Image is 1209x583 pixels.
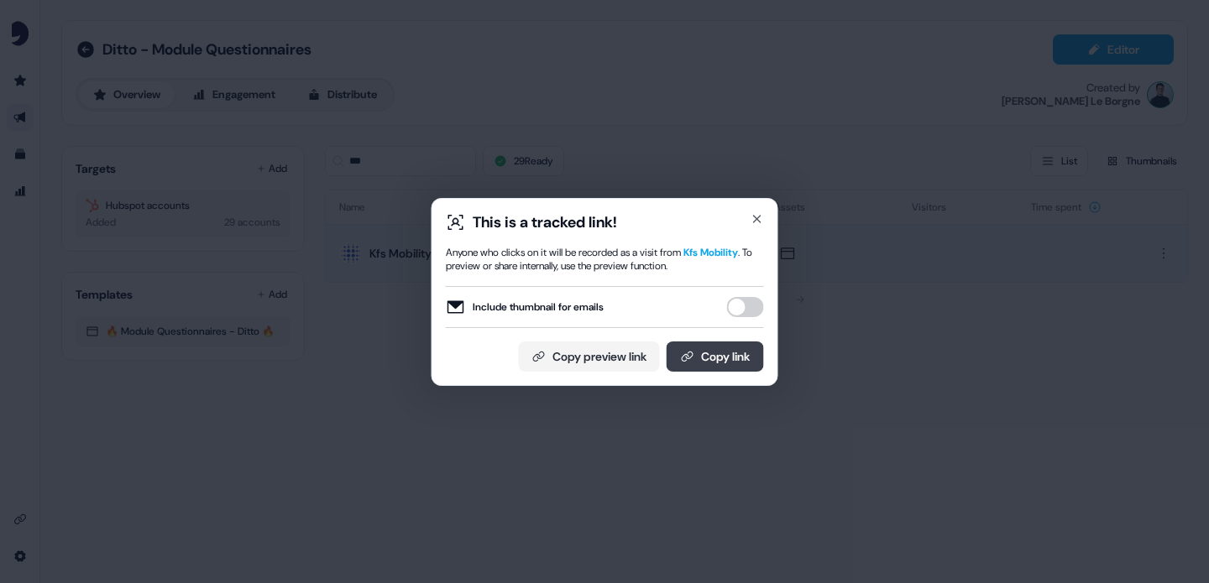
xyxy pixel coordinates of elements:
label: Include thumbnail for emails [446,297,604,317]
span: Kfs Mobility [683,246,738,259]
button: Copy preview link [519,341,660,372]
button: Copy link [667,341,764,372]
div: Anyone who clicks on it will be recorded as a visit from . To preview or share internally, use th... [446,246,764,273]
div: This is a tracked link! [473,212,617,232]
